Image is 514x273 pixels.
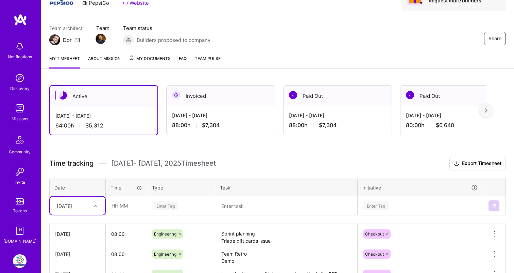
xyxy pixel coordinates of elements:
a: FAQ [179,55,187,69]
a: About Mission [88,55,121,69]
span: $7,304 [319,122,337,129]
div: [DOMAIN_NAME] [3,238,36,245]
img: PepsiCo: SodaStream Intl. 2024 AOP [13,254,27,268]
img: Team Member Avatar [96,34,106,44]
div: Discovery [10,85,30,92]
span: Checkout [365,252,384,257]
th: Date [50,179,106,196]
span: Engineering [154,252,176,257]
div: [DATE] - [DATE] [289,112,386,119]
i: icon CompanyGray [82,0,87,6]
a: My timesheet [49,55,80,69]
input: HH:MM [106,197,147,215]
textarea: Team Retro Demo resolved issues on splitting payments [216,245,357,263]
span: Checkout [365,231,384,237]
div: [DATE] [55,251,100,258]
div: Active [50,86,157,107]
div: [DATE] [55,230,100,238]
span: $6,640 [436,122,454,129]
i: icon Mail [74,37,80,43]
img: Active [59,91,67,100]
img: Paid Out [289,91,297,99]
div: 88:00 h [172,122,269,129]
div: Notifications [8,53,32,60]
a: Team Pulse [195,55,221,69]
img: discovery [13,71,27,85]
img: Paid Out [406,91,414,99]
div: Enter Tag [363,200,389,211]
img: Team Architect [49,34,60,45]
a: PepsiCo: SodaStream Intl. 2024 AOP [11,254,28,268]
th: Task [215,179,358,196]
input: HH:MM [106,245,147,263]
span: [DATE] - [DATE] , 2025 Timesheet [111,159,216,168]
div: Invoiced [167,86,275,106]
input: HH:MM [106,225,147,243]
img: right [485,108,487,113]
span: $7,304 [202,122,220,129]
img: Invite [13,165,27,179]
div: Tokens [13,207,27,214]
div: 88:00 h [289,122,386,129]
div: Initiative [362,184,478,192]
span: Team [96,25,109,32]
div: Enter Tag [153,200,178,211]
a: My Documents [129,55,171,69]
div: [DATE] [57,202,72,209]
div: [DATE] - [DATE] [172,112,269,119]
span: Team Pulse [195,56,221,61]
button: Share [484,32,506,45]
div: Paid Out [400,86,509,106]
div: 80:00 h [406,122,503,129]
span: Team status [123,25,210,32]
div: [DATE] - [DATE] [55,112,152,119]
span: $5,312 [85,122,103,129]
img: Builders proposed to company [123,34,134,45]
span: Builders proposed to company [137,36,210,44]
img: teamwork [13,102,27,115]
img: Community [12,132,28,148]
span: Engineering [154,231,176,237]
button: Export Timesheet [449,157,506,170]
div: Missions [12,115,28,122]
div: Invite [15,179,25,186]
span: My Documents [129,55,171,62]
a: Team Member Avatar [96,33,105,45]
img: guide book [13,224,27,238]
th: Type [147,179,215,196]
div: Paid Out [284,86,392,106]
i: icon Download [454,160,459,167]
span: Time tracking [49,159,93,168]
img: logo [14,14,27,26]
div: Time [110,184,142,191]
span: Share [489,35,501,42]
textarea: Sprint planning Triage gift cards issue [216,225,357,243]
img: tokens [16,198,24,204]
div: [DATE] - [DATE] [406,112,503,119]
img: bell [13,40,27,53]
span: Team architect [49,25,83,32]
div: Dor [63,36,72,44]
i: icon Chevron [94,204,97,208]
img: Invoiced [172,91,180,99]
img: Submit [491,203,497,209]
div: Community [9,148,31,155]
div: 64:00 h [55,122,152,129]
